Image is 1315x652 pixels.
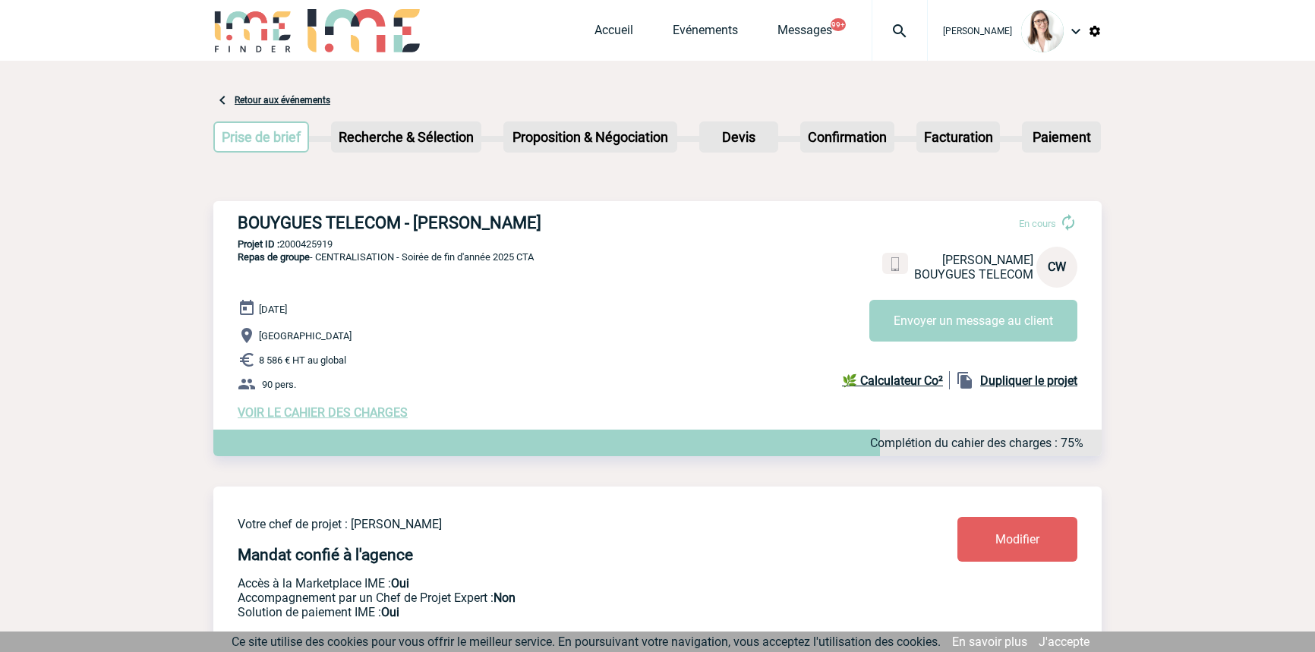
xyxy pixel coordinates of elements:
[1021,10,1064,52] img: 122719-0.jpg
[238,213,693,232] h3: BOUYGUES TELECOM - [PERSON_NAME]
[594,23,633,44] a: Accueil
[842,373,943,388] b: 🌿 Calculateur Co²
[259,304,287,315] span: [DATE]
[673,23,738,44] a: Evénements
[215,123,307,151] p: Prise de brief
[831,18,846,31] button: 99+
[1048,260,1066,274] span: CW
[914,267,1033,282] span: BOUYGUES TELECOM
[232,635,941,649] span: Ce site utilise des cookies pour vous offrir le meilleur service. En poursuivant votre navigation...
[391,576,409,591] b: Oui
[381,605,399,619] b: Oui
[238,238,279,250] b: Projet ID :
[238,591,868,605] p: Prestation payante
[259,354,346,366] span: 8 586 € HT au global
[238,605,868,619] p: Conformité aux process achat client, Prise en charge de la facturation, Mutualisation de plusieur...
[943,26,1012,36] span: [PERSON_NAME]
[1023,123,1099,151] p: Paiement
[213,238,1102,250] p: 2000425919
[333,123,480,151] p: Recherche & Sélection
[942,253,1033,267] span: [PERSON_NAME]
[956,371,974,389] img: file_copy-black-24dp.png
[980,373,1077,388] b: Dupliquer le projet
[995,532,1039,546] span: Modifier
[777,23,832,44] a: Messages
[869,300,1077,342] button: Envoyer un message au client
[701,123,777,151] p: Devis
[1019,218,1056,229] span: En cours
[952,635,1027,649] a: En savoir plus
[494,591,516,605] b: Non
[235,95,330,106] a: Retour aux événements
[918,123,999,151] p: Facturation
[238,251,534,263] span: - CENTRALISATION - Soirée de fin d'année 2025 CTA
[238,405,408,420] a: VOIR LE CAHIER DES CHARGES
[802,123,893,151] p: Confirmation
[238,546,413,564] h4: Mandat confié à l'agence
[213,9,292,52] img: IME-Finder
[1039,635,1090,649] a: J'accepte
[888,257,902,271] img: portable.png
[238,251,310,263] span: Repas de groupe
[262,379,296,390] span: 90 pers.
[842,371,950,389] a: 🌿 Calculateur Co²
[238,517,868,531] p: Votre chef de projet : [PERSON_NAME]
[238,576,868,591] p: Accès à la Marketplace IME :
[259,330,352,342] span: [GEOGRAPHIC_DATA]
[505,123,676,151] p: Proposition & Négociation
